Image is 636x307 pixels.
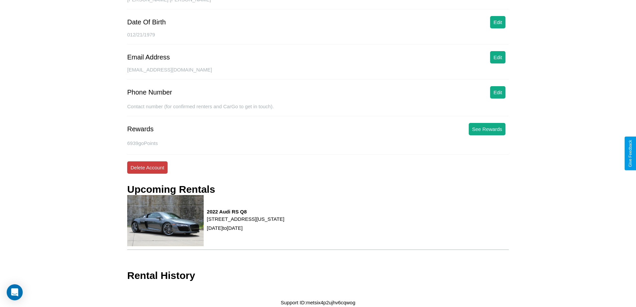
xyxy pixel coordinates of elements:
[127,184,215,195] h3: Upcoming Rentals
[127,32,509,44] div: 012/21/1979
[490,51,505,63] button: Edit
[207,209,284,214] h3: 2022 Audi RS Q8
[127,53,170,61] div: Email Address
[127,195,204,246] img: rental
[7,284,23,300] div: Open Intercom Messenger
[469,123,505,135] button: See Rewards
[628,140,633,167] div: Give Feedback
[490,86,505,99] button: Edit
[127,270,195,281] h3: Rental History
[127,125,154,133] div: Rewards
[127,67,509,80] div: [EMAIL_ADDRESS][DOMAIN_NAME]
[127,18,166,26] div: Date Of Birth
[127,139,509,148] p: 6939 goPoints
[207,223,284,233] p: [DATE] to [DATE]
[127,161,168,174] button: Delete Account
[207,214,284,223] p: [STREET_ADDRESS][US_STATE]
[490,16,505,28] button: Edit
[127,104,509,116] div: Contact number (for confirmed renters and CarGo to get in touch).
[281,298,355,307] p: Support ID: metsix4p2ujhv6cqwog
[127,89,172,96] div: Phone Number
